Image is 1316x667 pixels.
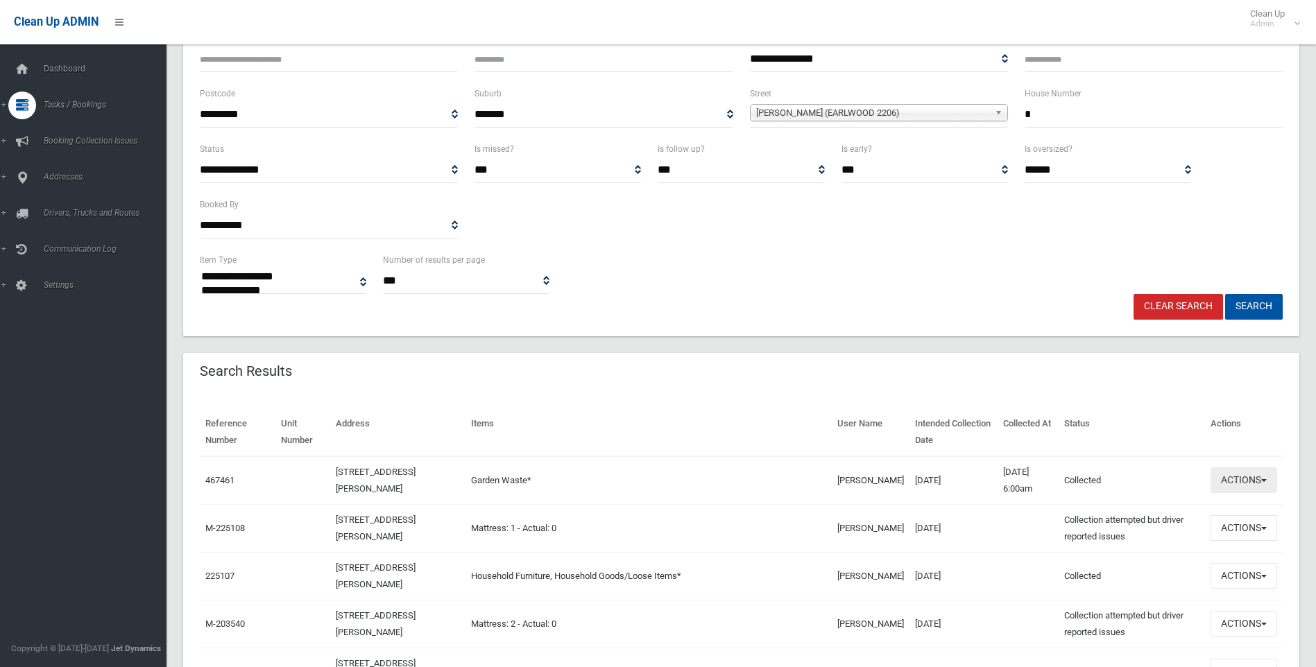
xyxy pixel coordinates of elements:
[200,197,239,212] label: Booked By
[1225,294,1283,320] button: Search
[275,408,330,456] th: Unit Number
[1025,141,1073,157] label: Is oversized?
[909,504,998,552] td: [DATE]
[465,504,832,552] td: Mattress: 1 - Actual: 0
[40,244,177,254] span: Communication Log
[1059,552,1205,600] td: Collected
[336,610,416,637] a: [STREET_ADDRESS][PERSON_NAME]
[40,100,177,110] span: Tasks / Bookings
[205,523,245,533] a: M-225108
[40,208,177,218] span: Drivers, Trucks and Routes
[841,141,872,157] label: Is early?
[205,571,234,581] a: 225107
[465,408,832,456] th: Items
[909,600,998,648] td: [DATE]
[1211,563,1277,589] button: Actions
[1059,600,1205,648] td: Collection attempted but driver reported issues
[998,456,1059,505] td: [DATE] 6:00am
[200,408,275,456] th: Reference Number
[832,600,909,648] td: [PERSON_NAME]
[465,552,832,600] td: Household Furniture, Household Goods/Loose Items*
[336,562,416,589] a: [STREET_ADDRESS][PERSON_NAME]
[1059,408,1205,456] th: Status
[465,456,832,505] td: Garden Waste*
[14,15,99,28] span: Clean Up ADMIN
[1211,467,1277,493] button: Actions
[475,86,502,101] label: Suburb
[1250,19,1285,29] small: Admin
[11,643,109,653] span: Copyright © [DATE]-[DATE]
[475,141,514,157] label: Is missed?
[832,504,909,552] td: [PERSON_NAME]
[750,86,771,101] label: Street
[1243,8,1299,29] span: Clean Up
[832,456,909,505] td: [PERSON_NAME]
[658,141,705,157] label: Is follow up?
[1211,611,1277,636] button: Actions
[183,358,309,385] header: Search Results
[909,456,998,505] td: [DATE]
[832,408,909,456] th: User Name
[40,172,177,182] span: Addresses
[40,280,177,290] span: Settings
[200,86,235,101] label: Postcode
[756,105,989,121] span: [PERSON_NAME] (EARLWOOD 2206)
[1059,456,1205,505] td: Collected
[465,600,832,648] td: Mattress: 2 - Actual: 0
[998,408,1059,456] th: Collected At
[909,408,998,456] th: Intended Collection Date
[1134,294,1223,320] a: Clear Search
[200,141,224,157] label: Status
[40,64,177,73] span: Dashboard
[1211,515,1277,541] button: Actions
[832,552,909,600] td: [PERSON_NAME]
[205,475,234,485] a: 467461
[909,552,998,600] td: [DATE]
[336,514,416,542] a: [STREET_ADDRESS][PERSON_NAME]
[383,252,485,268] label: Number of results per page
[1025,86,1082,101] label: House Number
[40,136,177,146] span: Booking Collection Issues
[336,467,416,494] a: [STREET_ADDRESS][PERSON_NAME]
[205,618,245,629] a: M-203540
[330,408,465,456] th: Address
[111,643,161,653] strong: Jet Dynamics
[200,252,237,268] label: Item Type
[1205,408,1283,456] th: Actions
[1059,504,1205,552] td: Collection attempted but driver reported issues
